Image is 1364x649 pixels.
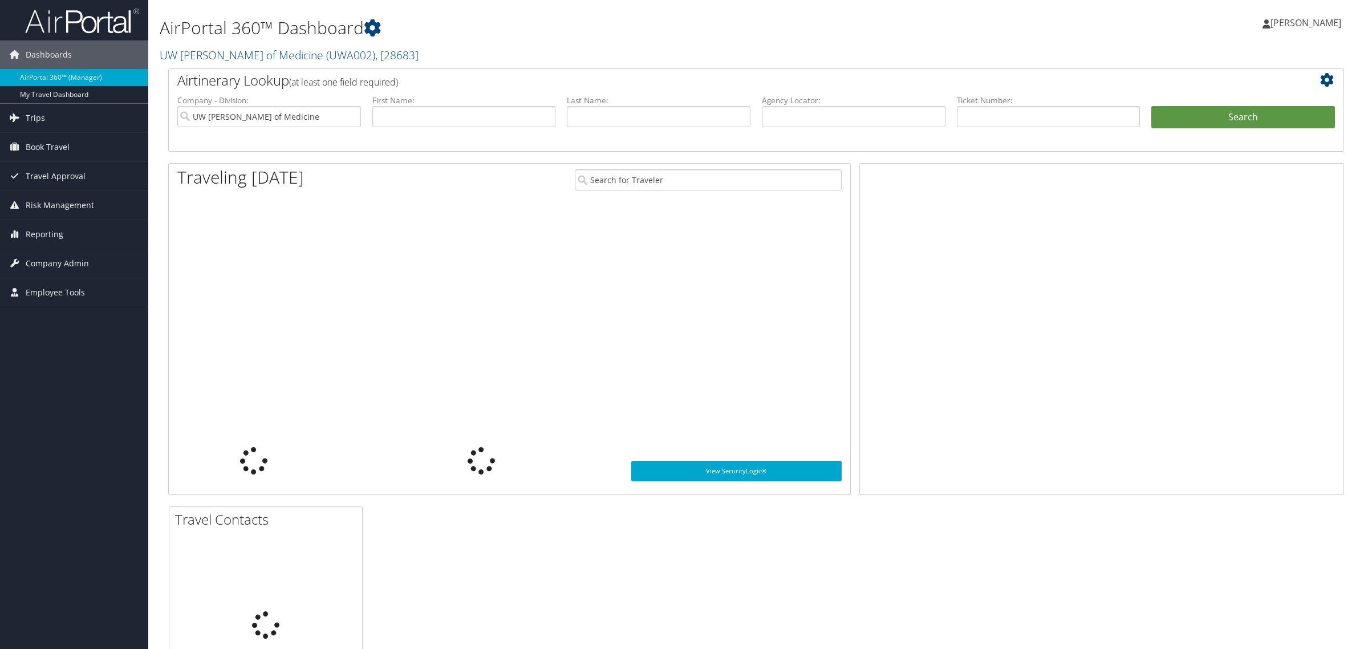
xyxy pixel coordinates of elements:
span: ( UWA002 ) [326,47,375,63]
span: Reporting [26,220,63,249]
a: View SecurityLogic® [631,461,841,481]
span: (at least one field required) [289,76,398,88]
span: Employee Tools [26,278,85,307]
img: airportal-logo.png [25,7,139,34]
label: Company - Division: [177,95,361,106]
span: Dashboards [26,40,72,69]
h2: Travel Contacts [175,510,362,529]
span: Risk Management [26,191,94,220]
input: Search for Traveler [575,169,842,190]
span: Company Admin [26,249,89,278]
label: Ticket Number: [957,95,1140,106]
span: Travel Approval [26,162,86,190]
label: Last Name: [567,95,750,106]
span: Trips [26,104,45,132]
label: Agency Locator: [762,95,945,106]
a: [PERSON_NAME] [1262,6,1353,40]
h1: Traveling [DATE] [177,165,304,189]
h2: Airtinerary Lookup [177,71,1237,90]
label: First Name: [372,95,556,106]
span: [PERSON_NAME] [1270,17,1341,29]
a: UW [PERSON_NAME] of Medicine [160,47,419,63]
h1: AirPortal 360™ Dashboard [160,16,955,40]
span: , [ 28683 ] [375,47,419,63]
button: Search [1151,106,1335,129]
span: Book Travel [26,133,70,161]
